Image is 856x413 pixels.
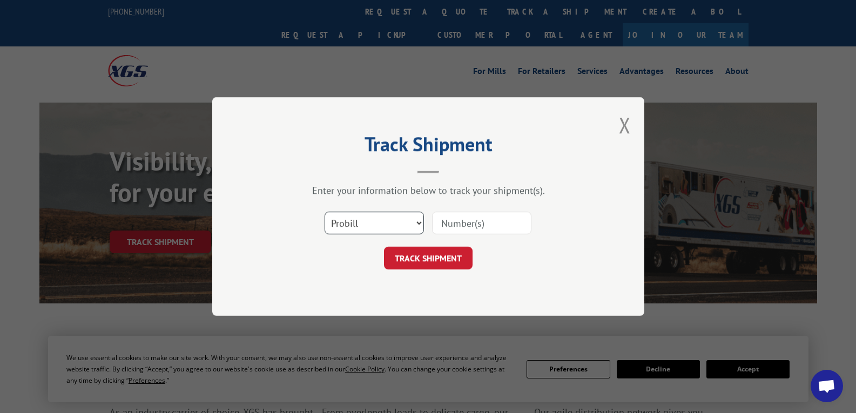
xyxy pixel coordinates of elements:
button: Close modal [619,111,631,139]
button: TRACK SHIPMENT [384,247,473,269]
div: Open chat [811,370,843,402]
h2: Track Shipment [266,137,590,157]
input: Number(s) [432,212,531,234]
div: Enter your information below to track your shipment(s). [266,184,590,197]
